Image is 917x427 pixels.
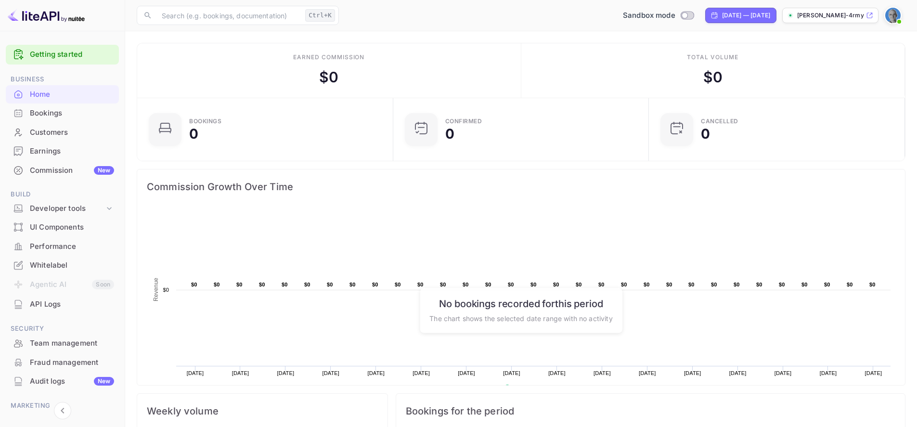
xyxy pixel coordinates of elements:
[869,282,876,287] text: $0
[30,165,114,176] div: Commission
[406,403,895,419] span: Bookings for the period
[824,282,830,287] text: $0
[6,372,119,391] div: Audit logsNew
[734,282,740,287] text: $0
[684,370,701,376] text: [DATE]
[6,218,119,236] a: UI Components
[191,282,197,287] text: $0
[619,10,697,21] div: Switch to Production mode
[236,282,243,287] text: $0
[865,370,882,376] text: [DATE]
[6,142,119,160] a: Earnings
[6,85,119,104] div: Home
[797,11,864,20] p: [PERSON_NAME]-4rmy7.nui...
[413,370,430,376] text: [DATE]
[6,45,119,65] div: Getting started
[445,118,482,124] div: Confirmed
[8,8,85,23] img: LiteAPI logo
[30,127,114,138] div: Customers
[687,53,738,62] div: Total volume
[156,6,301,25] input: Search (e.g. bookings, documentation)
[147,179,895,194] span: Commission Growth Over Time
[779,282,785,287] text: $0
[54,402,71,419] button: Collapse navigation
[598,282,605,287] text: $0
[6,334,119,353] div: Team management
[30,376,114,387] div: Audit logs
[463,282,469,287] text: $0
[6,372,119,390] a: Audit logsNew
[277,370,295,376] text: [DATE]
[6,74,119,85] span: Business
[232,370,249,376] text: [DATE]
[6,334,119,352] a: Team management
[548,370,566,376] text: [DATE]
[885,8,901,23] img: David Weller
[594,370,611,376] text: [DATE]
[711,282,717,287] text: $0
[30,49,114,60] a: Getting started
[530,282,537,287] text: $0
[688,282,695,287] text: $0
[304,282,310,287] text: $0
[6,295,119,313] a: API Logs
[508,282,514,287] text: $0
[6,161,119,179] a: CommissionNew
[6,237,119,256] div: Performance
[319,66,338,88] div: $ 0
[372,282,378,287] text: $0
[623,10,675,21] span: Sandbox mode
[6,85,119,103] a: Home
[445,127,454,141] div: 0
[6,189,119,200] span: Build
[6,123,119,141] a: Customers
[30,89,114,100] div: Home
[187,370,204,376] text: [DATE]
[327,282,333,287] text: $0
[847,282,853,287] text: $0
[514,385,538,391] text: Revenue
[30,203,104,214] div: Developer tools
[259,282,265,287] text: $0
[30,108,114,119] div: Bookings
[820,370,837,376] text: [DATE]
[30,222,114,233] div: UI Components
[6,237,119,255] a: Performance
[30,241,114,252] div: Performance
[429,313,612,323] p: The chart shows the selected date range with no activity
[6,256,119,275] div: Whitelabel
[701,127,710,141] div: 0
[30,338,114,349] div: Team management
[6,161,119,180] div: CommissionNew
[293,53,364,62] div: Earned commission
[163,287,169,293] text: $0
[6,104,119,123] div: Bookings
[639,370,656,376] text: [DATE]
[703,66,723,88] div: $ 0
[576,282,582,287] text: $0
[644,282,650,287] text: $0
[147,403,378,419] span: Weekly volume
[30,299,114,310] div: API Logs
[440,282,446,287] text: $0
[6,323,119,334] span: Security
[94,166,114,175] div: New
[6,123,119,142] div: Customers
[485,282,491,287] text: $0
[6,200,119,217] div: Developer tools
[6,218,119,237] div: UI Components
[756,282,762,287] text: $0
[30,146,114,157] div: Earnings
[6,142,119,161] div: Earnings
[729,370,747,376] text: [DATE]
[282,282,288,287] text: $0
[701,118,738,124] div: CANCELLED
[6,295,119,314] div: API Logs
[458,370,475,376] text: [DATE]
[6,104,119,122] a: Bookings
[621,282,627,287] text: $0
[6,256,119,274] a: Whitelabel
[6,401,119,411] span: Marketing
[323,370,340,376] text: [DATE]
[503,370,520,376] text: [DATE]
